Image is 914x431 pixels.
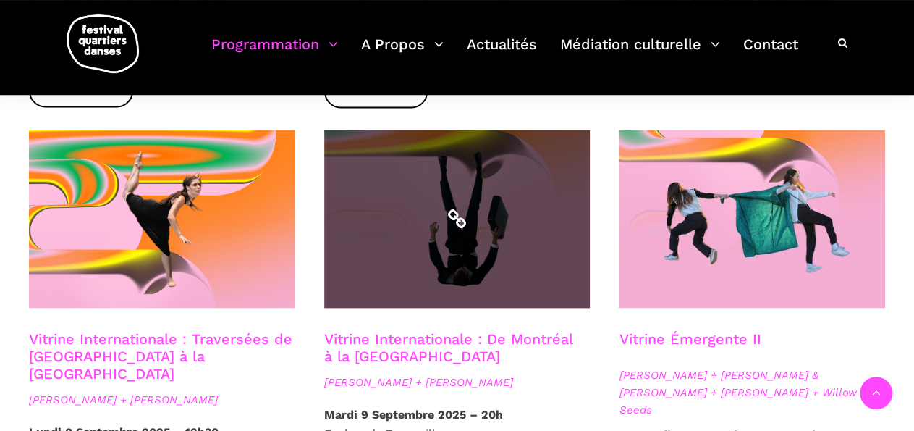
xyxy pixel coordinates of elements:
a: Programmation [211,32,338,75]
span: [PERSON_NAME] + [PERSON_NAME] [29,390,295,408]
a: Vitrine Internationale : De Montréal à la [GEOGRAPHIC_DATA] [324,330,572,364]
span: [PERSON_NAME] + [PERSON_NAME] & [PERSON_NAME] + [PERSON_NAME] + Willow Seeds [619,366,885,418]
strong: Mardi 9 Septembre 2025 – 20h [324,407,503,421]
span: [PERSON_NAME] + [PERSON_NAME] [324,373,591,390]
a: Médiation culturelle [560,32,720,75]
a: Vitrine Internationale : Traversées de [GEOGRAPHIC_DATA] à la [GEOGRAPHIC_DATA] [29,330,292,382]
img: logo-fqd-med [67,14,139,73]
a: Actualités [467,32,537,75]
a: A Propos [361,32,444,75]
a: Vitrine Émergente II [619,330,761,347]
a: Contact [743,32,798,75]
